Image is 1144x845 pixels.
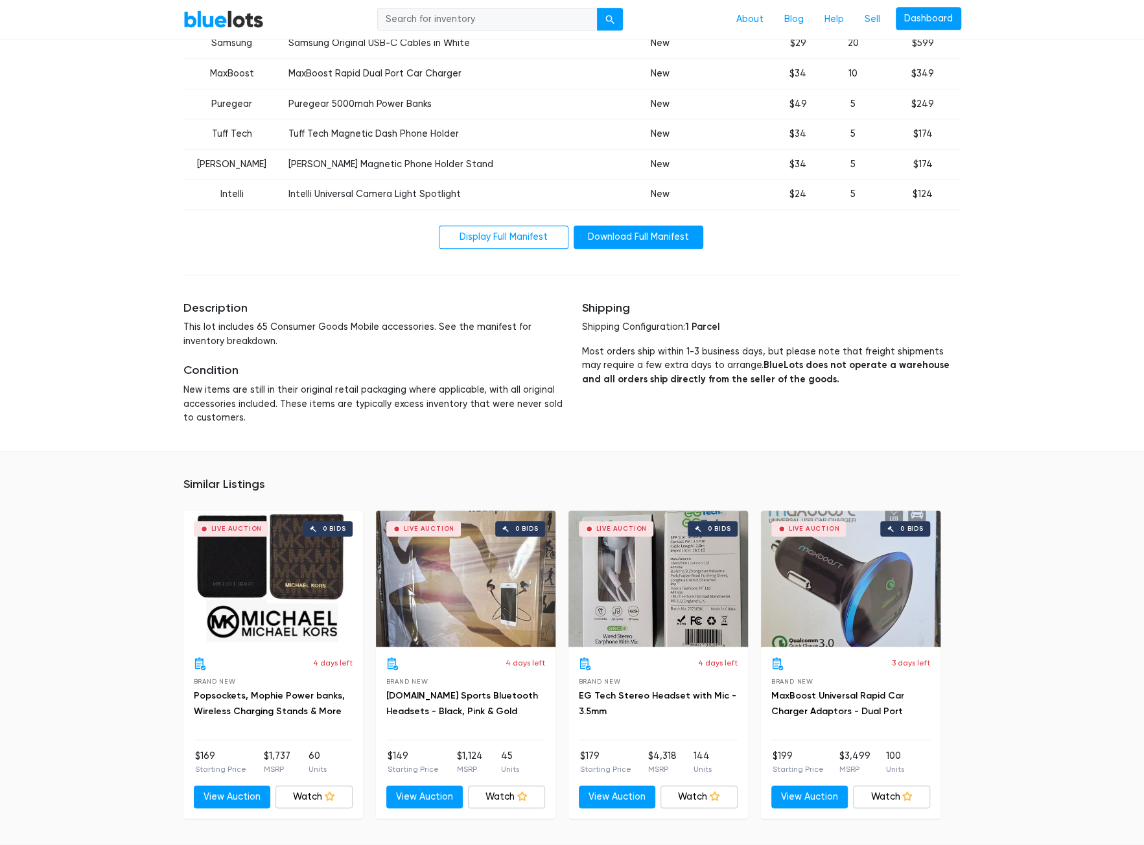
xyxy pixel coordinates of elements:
[386,785,463,809] a: View Auction
[775,119,821,150] td: $34
[386,678,428,685] span: Brand New
[457,749,483,775] li: $1,124
[582,301,961,316] h5: Shipping
[377,8,598,31] input: Search for inventory
[582,320,961,334] p: Shipping Configuration:
[183,29,281,59] td: Samsung
[775,89,821,119] td: $49
[626,59,694,89] td: New
[388,763,439,775] p: Starting Price
[708,526,731,532] div: 0 bids
[885,179,961,210] td: $124
[626,29,694,59] td: New
[281,29,627,59] td: Samsung Original USB-C Cables in White
[211,526,263,532] div: Live Auction
[281,59,627,89] td: MaxBoost Rapid Dual Port Car Charger
[648,749,677,775] li: $4,318
[439,226,568,249] a: Display Full Manifest
[501,763,519,775] p: Units
[194,690,345,717] a: Popsockets, Mophie Power banks, Wireless Charging Stands & More
[568,511,748,647] a: Live Auction 0 bids
[309,763,327,775] p: Units
[579,678,621,685] span: Brand New
[183,511,363,647] a: Live Auction 0 bids
[183,10,264,29] a: BlueLots
[194,785,271,809] a: View Auction
[789,526,840,532] div: Live Auction
[281,89,627,119] td: Puregear 5000mah Power Banks
[886,763,904,775] p: Units
[896,7,961,30] a: Dashboard
[626,119,694,150] td: New
[660,785,738,809] a: Watch
[821,29,884,59] td: 20
[195,749,246,775] li: $169
[900,526,924,532] div: 0 bids
[579,690,736,717] a: EG Tech Stereo Headset with Mic - 3.5mm
[775,179,821,210] td: $24
[323,526,346,532] div: 0 bids
[183,89,281,119] td: Puregear
[506,657,545,669] p: 4 days left
[694,749,712,775] li: 144
[309,749,327,775] li: 60
[404,526,455,532] div: Live Auction
[281,179,627,210] td: Intelli Universal Camera Light Spotlight
[183,301,563,316] h5: Description
[596,526,648,532] div: Live Auction
[579,785,656,809] a: View Auction
[183,179,281,210] td: Intelli
[885,29,961,59] td: $599
[275,785,353,809] a: Watch
[376,511,555,647] a: Live Auction 0 bids
[854,7,891,32] a: Sell
[580,763,631,775] p: Starting Price
[885,89,961,119] td: $249
[771,785,848,809] a: View Auction
[183,478,961,492] h5: Similar Listings
[183,364,563,378] h5: Condition
[821,119,884,150] td: 5
[775,29,821,59] td: $29
[885,149,961,179] td: $174
[183,59,281,89] td: MaxBoost
[771,690,904,717] a: MaxBoost Universal Rapid Car Charger Adaptors - Dual Port
[839,763,870,775] p: MSRP
[775,149,821,179] td: $34
[814,7,854,32] a: Help
[685,321,719,332] span: 1 Parcel
[388,749,439,775] li: $149
[582,345,961,387] p: Most orders ship within 1-3 business days, but please note that freight shipments may require a f...
[771,678,813,685] span: Brand New
[515,526,539,532] div: 0 bids
[457,763,483,775] p: MSRP
[774,7,814,32] a: Blog
[386,690,538,717] a: [DOMAIN_NAME] Sports Bluetooth Headsets - Black, Pink & Gold
[183,149,281,179] td: [PERSON_NAME]
[501,749,519,775] li: 45
[264,749,290,775] li: $1,737
[892,657,930,669] p: 3 days left
[281,119,627,150] td: Tuff Tech Magnetic Dash Phone Holder
[821,59,884,89] td: 10
[694,763,712,775] p: Units
[626,179,694,210] td: New
[264,763,290,775] p: MSRP
[194,678,236,685] span: Brand New
[183,320,563,348] p: This lot includes 65 Consumer Goods Mobile accessories. See the manifest for inventory breakdown.
[183,383,563,425] p: New items are still in their original retail packaging where applicable, with all original access...
[839,749,870,775] li: $3,499
[821,89,884,119] td: 5
[853,785,930,809] a: Watch
[183,119,281,150] td: Tuff Tech
[580,749,631,775] li: $179
[761,511,940,647] a: Live Auction 0 bids
[281,149,627,179] td: [PERSON_NAME] Magnetic Phone Holder Stand
[885,59,961,89] td: $349
[726,7,774,32] a: About
[626,149,694,179] td: New
[821,179,884,210] td: 5
[468,785,545,809] a: Watch
[885,119,961,150] td: $174
[775,59,821,89] td: $34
